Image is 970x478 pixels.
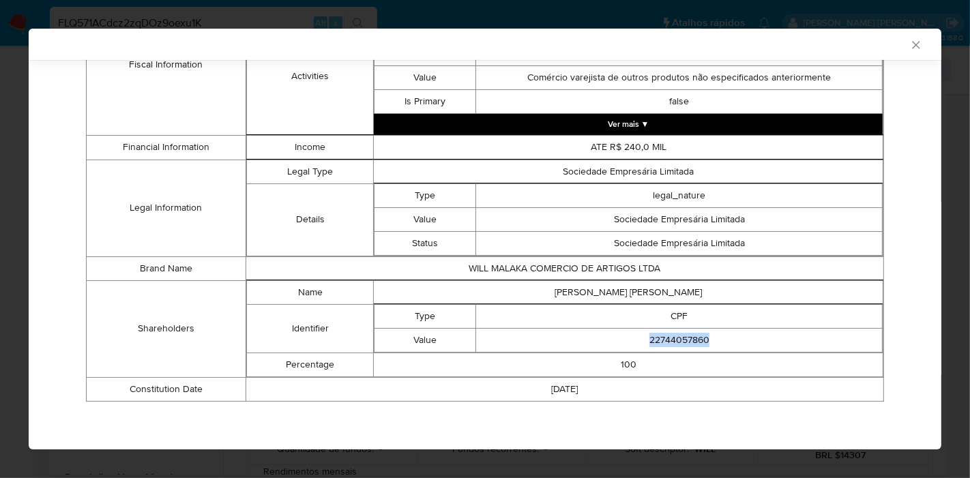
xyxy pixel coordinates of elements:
[374,135,883,159] td: ATE R$ 240,0 MIL
[909,38,922,50] button: Fechar a janela
[476,304,883,328] td: CPF
[246,18,374,134] td: Activities
[476,231,883,255] td: Sociedade Empresária Limitada
[374,65,476,89] td: Value
[374,114,883,134] button: Expand array
[87,280,246,377] td: Shareholders
[246,377,883,401] td: [DATE]
[374,353,883,376] td: 100
[476,328,883,352] td: 22744057860
[246,280,374,304] td: Name
[374,207,476,231] td: Value
[87,377,246,401] td: Constitution Date
[374,183,476,207] td: Type
[476,207,883,231] td: Sociedade Empresária Limitada
[87,256,246,280] td: Brand Name
[374,160,883,183] td: Sociedade Empresária Limitada
[374,328,476,352] td: Value
[374,89,476,113] td: Is Primary
[476,183,883,207] td: legal_nature
[87,160,246,256] td: Legal Information
[246,256,883,280] td: WILL MALAKA COMERCIO DE ARTIGOS LTDA
[374,304,476,328] td: Type
[246,135,374,159] td: Income
[476,89,883,113] td: false
[246,353,374,376] td: Percentage
[374,231,476,255] td: Status
[246,304,374,353] td: Identifier
[476,65,883,89] td: Comércio varejista de outros produtos não especificados anteriormente
[246,183,374,256] td: Details
[374,280,883,304] td: [PERSON_NAME] [PERSON_NAME]
[87,135,246,160] td: Financial Information
[29,29,941,449] div: closure-recommendation-modal
[246,160,374,183] td: Legal Type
